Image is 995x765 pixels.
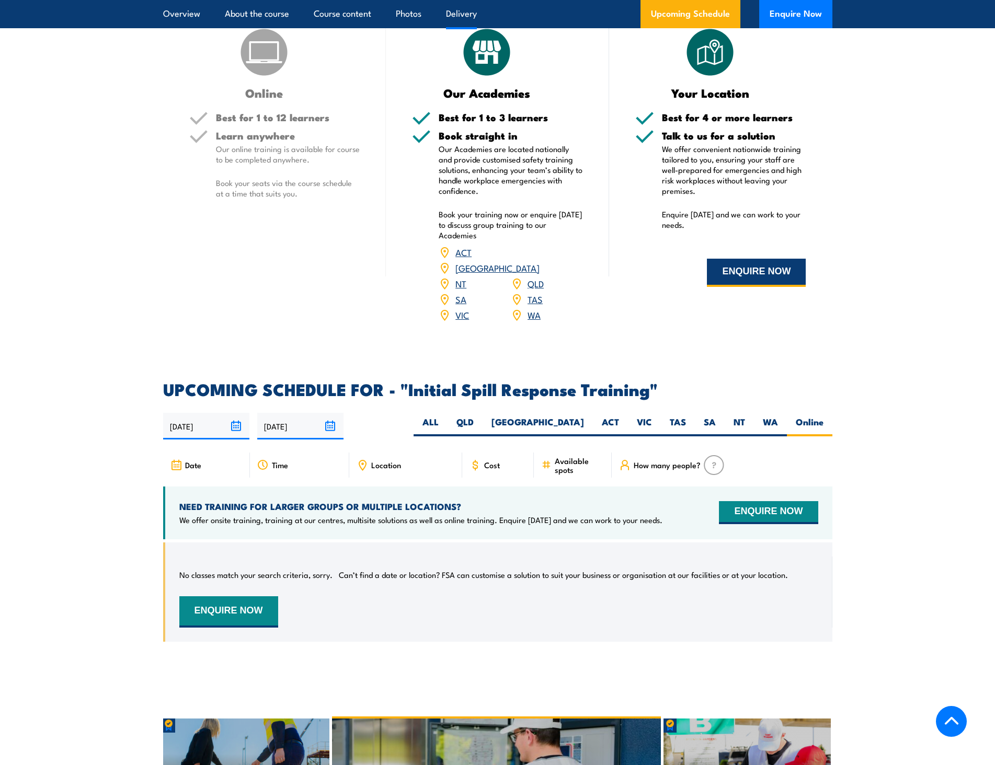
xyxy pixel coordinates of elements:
label: ALL [414,416,448,436]
span: Available spots [555,456,604,474]
h5: Best for 4 or more learners [662,112,806,122]
label: [GEOGRAPHIC_DATA] [483,416,593,436]
p: Our online training is available for course to be completed anywhere. [216,144,360,165]
p: We offer convenient nationwide training tailored to you, ensuring your staff are well-prepared fo... [662,144,806,196]
h5: Talk to us for a solution [662,131,806,141]
p: We offer onsite training, training at our centres, multisite solutions as well as online training... [179,515,662,525]
input: To date [257,413,344,439]
h4: NEED TRAINING FOR LARGER GROUPS OR MULTIPLE LOCATIONS? [179,501,662,512]
a: VIC [455,308,469,321]
label: VIC [628,416,661,436]
input: From date [163,413,249,439]
button: ENQUIRE NOW [707,259,806,287]
button: ENQUIRE NOW [179,596,278,628]
h2: UPCOMING SCHEDULE FOR - "Initial Spill Response Training" [163,381,832,396]
h5: Best for 1 to 3 learners [439,112,583,122]
label: QLD [448,416,483,436]
h5: Book straight in [439,131,583,141]
a: WA [528,308,541,321]
h5: Learn anywhere [216,131,360,141]
a: SA [455,293,466,305]
span: Time [272,460,288,469]
p: Book your training now or enquire [DATE] to discuss group training to our Academies [439,209,583,240]
label: Online [787,416,832,436]
p: Our Academies are located nationally and provide customised safety training solutions, enhancing ... [439,144,583,196]
a: TAS [528,293,543,305]
label: NT [725,416,754,436]
span: Cost [484,460,500,469]
span: Location [371,460,401,469]
a: NT [455,277,466,289]
h3: Online [189,87,339,99]
a: [GEOGRAPHIC_DATA] [455,261,540,274]
button: ENQUIRE NOW [719,501,818,524]
span: Date [185,460,201,469]
a: QLD [528,277,544,289]
label: WA [754,416,787,436]
label: ACT [593,416,628,436]
h5: Best for 1 to 12 learners [216,112,360,122]
p: Can’t find a date or location? FSA can customise a solution to suit your business or organisation... [339,570,788,580]
label: TAS [661,416,695,436]
p: Enquire [DATE] and we can work to your needs. [662,209,806,230]
h3: Your Location [635,87,785,99]
a: ACT [455,246,472,258]
span: How many people? [634,460,701,469]
p: No classes match your search criteria, sorry. [179,570,333,580]
h3: Our Academies [412,87,562,99]
p: Book your seats via the course schedule at a time that suits you. [216,178,360,199]
label: SA [695,416,725,436]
